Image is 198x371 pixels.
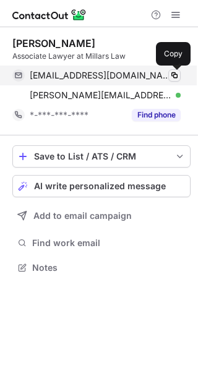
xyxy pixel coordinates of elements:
[12,234,191,252] button: Find work email
[12,175,191,197] button: AI write personalized message
[32,262,186,273] span: Notes
[33,211,132,221] span: Add to email campaign
[32,237,186,249] span: Find work email
[12,7,87,22] img: ContactOut v5.3.10
[12,259,191,276] button: Notes
[12,51,191,62] div: Associate Lawyer at Millars Law
[12,37,95,49] div: [PERSON_NAME]
[30,90,171,101] span: [PERSON_NAME][EMAIL_ADDRESS][DOMAIN_NAME]
[12,145,191,168] button: save-profile-one-click
[132,109,181,121] button: Reveal Button
[34,181,166,191] span: AI write personalized message
[34,151,169,161] div: Save to List / ATS / CRM
[30,70,171,81] span: [EMAIL_ADDRESS][DOMAIN_NAME]
[12,205,191,227] button: Add to email campaign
